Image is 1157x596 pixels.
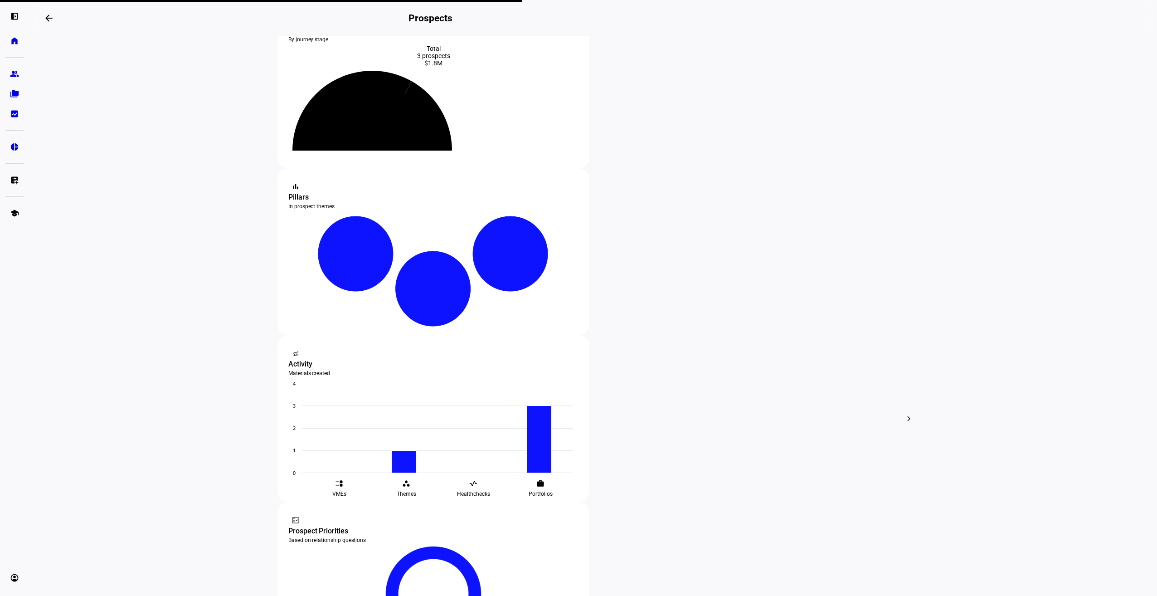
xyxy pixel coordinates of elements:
div: By journey stage [288,36,578,43]
eth-mat-symbol: workspaces [402,479,410,488]
div: 3 prospects [288,52,578,59]
text: 2 [293,425,296,431]
a: group [5,65,24,83]
eth-mat-symbol: vital_signs [469,479,477,488]
text: 4 [293,381,296,387]
span: VMEs [332,490,346,498]
div: $1.8M [288,59,578,67]
a: bid_landscape [5,105,24,123]
a: folder_copy [5,85,24,103]
mat-icon: monitoring [291,349,300,358]
eth-mat-symbol: bid_landscape [10,109,19,118]
eth-mat-symbol: left_panel_open [10,12,19,21]
eth-mat-symbol: event_list [335,479,343,488]
div: Prospect Priorities [288,526,578,537]
eth-mat-symbol: school [10,209,19,218]
div: Materials created [288,370,578,377]
eth-mat-symbol: account_circle [10,573,19,582]
eth-mat-symbol: folder_copy [10,89,19,98]
span: Themes [397,490,416,498]
div: In prospect themes [288,203,578,210]
mat-icon: arrow_backwards [44,13,54,24]
span: Portfolios [529,490,553,498]
div: Total [288,45,578,52]
eth-mat-symbol: group [10,69,19,78]
h2: Prospects [408,13,452,24]
mat-icon: chevron_right [904,413,914,424]
mat-icon: fact_check [291,516,300,525]
text: 0 [293,470,296,476]
eth-mat-symbol: home [10,36,19,45]
eth-mat-symbol: work [536,479,544,488]
a: home [5,32,24,50]
div: Activity [288,359,578,370]
span: Healthchecks [457,490,490,498]
mat-icon: bar_chart [291,182,300,191]
eth-mat-symbol: list_alt_add [10,176,19,185]
div: Pillars [288,192,578,203]
a: pie_chart [5,138,24,156]
text: 1 [293,448,296,454]
div: Based on relationship questions [288,537,578,544]
text: 3 [293,403,296,409]
eth-mat-symbol: pie_chart [10,142,19,151]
